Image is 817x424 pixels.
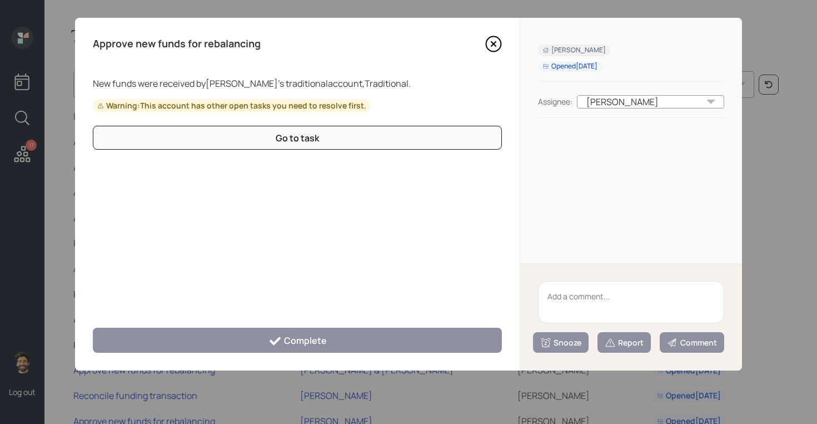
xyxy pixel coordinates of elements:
div: Snooze [540,337,581,348]
div: Complete [268,334,327,348]
button: Go to task [93,126,502,150]
button: Report [597,332,651,353]
div: New funds were received by [PERSON_NAME] 's traditional account, Traditional . [93,77,502,90]
button: Snooze [533,332,589,353]
div: Report [605,337,644,348]
div: Warning: This account has other open tasks you need to resolve first. [97,100,366,111]
h4: Approve new funds for rebalancing [93,38,261,50]
div: [PERSON_NAME] [577,95,724,109]
div: [PERSON_NAME] [542,46,606,55]
div: Assignee: [538,96,572,107]
div: Go to task [276,132,319,144]
button: Comment [660,332,724,353]
button: Complete [93,328,502,353]
div: Opened [DATE] [542,62,597,71]
div: Comment [667,337,717,348]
